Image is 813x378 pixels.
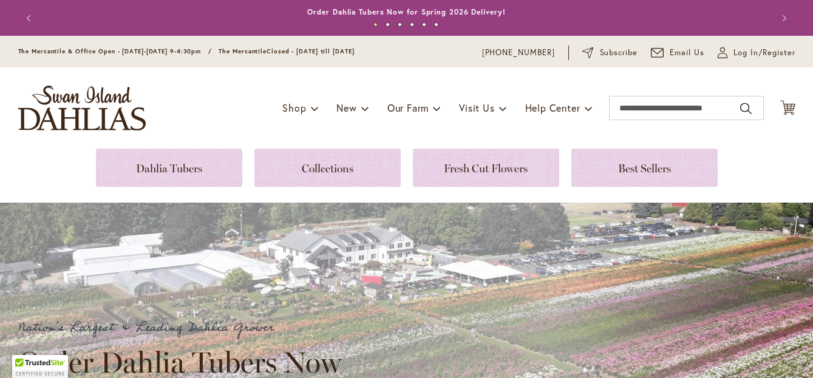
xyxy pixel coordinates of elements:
a: Order Dahlia Tubers Now for Spring 2026 Delivery! [307,7,505,16]
span: The Mercantile & Office Open - [DATE]-[DATE] 9-4:30pm / The Mercantile [18,47,267,55]
span: Closed - [DATE] till [DATE] [267,47,354,55]
button: Previous [18,6,43,30]
span: Help Center [525,101,580,114]
button: 5 of 6 [422,22,426,27]
button: 2 of 6 [386,22,390,27]
a: Email Us [651,47,704,59]
button: 3 of 6 [398,22,402,27]
span: Subscribe [600,47,638,59]
span: Log In/Register [733,47,795,59]
a: store logo [18,86,146,130]
button: 4 of 6 [410,22,414,27]
span: Our Farm [387,101,429,114]
p: Nation's Largest & Leading Dahlia Grower [18,318,352,338]
div: TrustedSite Certified [12,355,68,378]
span: Email Us [670,47,704,59]
a: Subscribe [582,47,638,59]
button: Next [771,6,795,30]
a: Log In/Register [718,47,795,59]
span: Visit Us [459,101,494,114]
span: Shop [282,101,306,114]
button: 1 of 6 [373,22,378,27]
button: 6 of 6 [434,22,438,27]
a: [PHONE_NUMBER] [482,47,556,59]
span: New [336,101,356,114]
